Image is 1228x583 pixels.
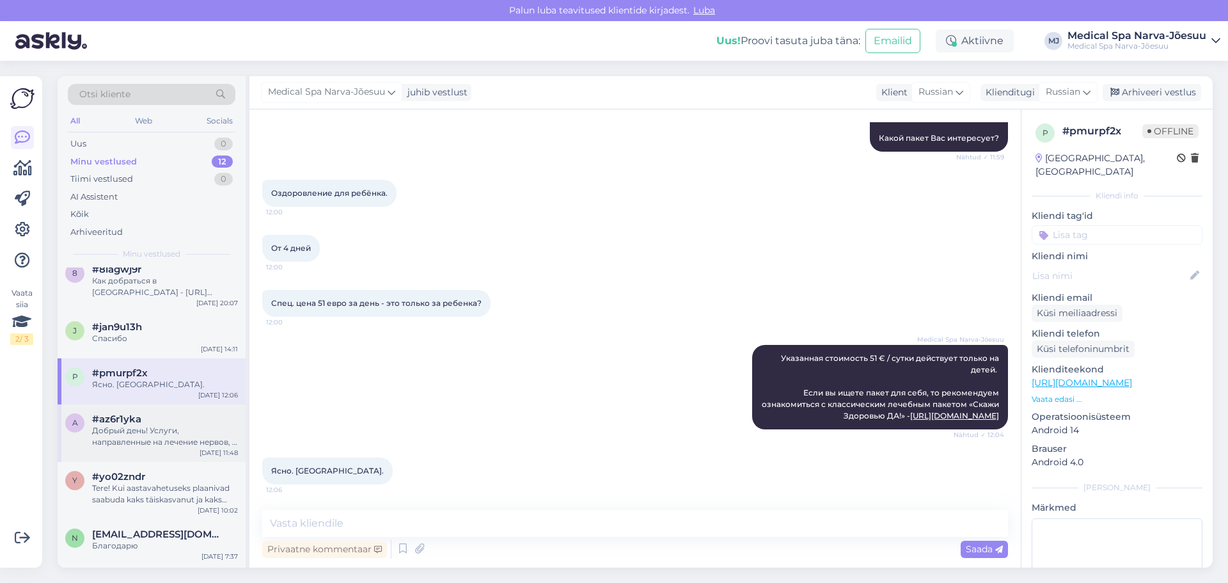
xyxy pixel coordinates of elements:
div: Küsi telefoninumbrit [1032,340,1135,358]
span: Russian [918,85,953,99]
span: #8iagwj9r [92,264,141,275]
span: Оздоровление для ребёнка. [271,188,388,198]
div: Medical Spa Narva-Jõesuu [1067,31,1206,41]
div: 0 [214,173,233,186]
div: Proovi tasuta juba täna: [716,33,860,49]
div: Arhiveeri vestlus [1103,84,1201,101]
div: [PERSON_NAME] [1032,482,1202,493]
div: Klienditugi [980,86,1035,99]
div: Minu vestlused [70,156,137,168]
span: Offline [1142,124,1199,138]
div: # pmurpf2x [1062,124,1142,139]
span: Minu vestlused [123,248,180,260]
span: Otsi kliente [79,88,130,101]
p: Klienditeekond [1032,363,1202,376]
img: Askly Logo [10,86,35,111]
div: [GEOGRAPHIC_DATA], [GEOGRAPHIC_DATA] [1035,152,1177,179]
span: natzen70@list.ru [92,529,225,540]
div: Web [132,113,155,129]
span: #pmurpf2x [92,367,148,379]
div: Uus [70,138,86,150]
span: Указанная стоимость 51 € / сутки действует только на детей. Если вы ищете пакет для себя, то реко... [762,353,1001,420]
b: Uus! [716,35,741,47]
span: #jan9u13h [92,321,142,333]
span: #yo02zndr [92,471,145,483]
span: Medical Spa Narva-Jõesuu [917,335,1004,344]
div: [DATE] 7:37 [201,552,238,561]
div: [DATE] 12:06 [198,390,238,400]
div: Küsi meiliaadressi [1032,305,1122,322]
span: n [72,533,78,543]
span: 12:00 [266,207,314,217]
div: 12 [212,156,233,168]
p: Kliendi nimi [1032,250,1202,263]
div: [DATE] 20:07 [196,298,238,308]
span: Saada [966,543,1003,555]
div: juhib vestlust [402,86,468,99]
span: y [72,475,77,485]
span: От 4 дней [271,243,311,253]
span: #az6r1yka [92,413,141,425]
div: Спасибо [92,333,238,344]
div: Aktiivne [936,29,1014,52]
div: Arhiveeritud [70,226,123,239]
div: MJ [1044,32,1062,50]
span: Nähtud ✓ 12:04 [954,430,1004,440]
span: Luba [689,4,719,16]
div: 2 / 3 [10,333,33,345]
p: Märkmed [1032,501,1202,515]
div: Tere! Kui aastavahetuseks plaanivad saabuda kaks täiskasvanut ja kaks last, on kogumaksumus 1078 €. [92,483,238,506]
span: Medical Spa Narva-Jõesuu [268,85,385,99]
div: [DATE] 10:02 [198,506,238,515]
span: Nähtud ✓ 11:59 [956,152,1004,162]
div: Kliendi info [1032,190,1202,202]
span: a [72,418,78,427]
span: j [73,326,77,335]
span: Russian [1046,85,1080,99]
div: [DATE] 14:11 [201,344,238,354]
div: Socials [204,113,235,129]
div: Как добраться в [GEOGRAPHIC_DATA] - [URL][DOMAIN_NAME] [92,275,238,298]
div: Ясно. [GEOGRAPHIC_DATA]. [92,379,238,390]
div: 0 [214,138,233,150]
input: Lisa tag [1032,225,1202,244]
div: Добрый день! Услуги, направленные на лечение нервов, в нашем Центре здоровья и красоты не предост... [92,425,238,448]
span: 12:06 [266,485,314,495]
p: Kliendi email [1032,291,1202,305]
div: Tiimi vestlused [70,173,133,186]
p: Operatsioonisüsteem [1032,410,1202,424]
div: Klient [876,86,908,99]
p: Kliendi tag'id [1032,209,1202,223]
p: Android 4.0 [1032,456,1202,469]
span: Ясно. [GEOGRAPHIC_DATA]. [271,466,384,475]
div: Kõik [70,208,89,221]
span: p [1043,128,1048,138]
div: [DATE] 11:48 [200,448,238,458]
span: Спец. цена 51 евро за день - это только за ребенка? [271,298,482,308]
div: Благодарю [92,540,238,552]
input: Lisa nimi [1032,269,1188,283]
div: All [68,113,83,129]
a: [URL][DOMAIN_NAME] [1032,377,1132,388]
span: p [72,372,78,381]
button: Emailid [865,29,920,53]
p: Vaata edasi ... [1032,394,1202,405]
span: 8 [72,268,77,278]
span: 12:00 [266,317,314,327]
p: Kliendi telefon [1032,327,1202,340]
div: Privaatne kommentaar [262,541,387,558]
span: 12:00 [266,262,314,272]
div: Vaata siia [10,287,33,345]
a: Medical Spa Narva-JõesuuMedical Spa Narva-Jõesuu [1067,31,1220,51]
div: AI Assistent [70,191,118,204]
a: [URL][DOMAIN_NAME] [910,411,999,420]
p: Brauser [1032,442,1202,456]
div: Medical Spa Narva-Jõesuu [1067,41,1206,51]
p: Android 14 [1032,424,1202,437]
